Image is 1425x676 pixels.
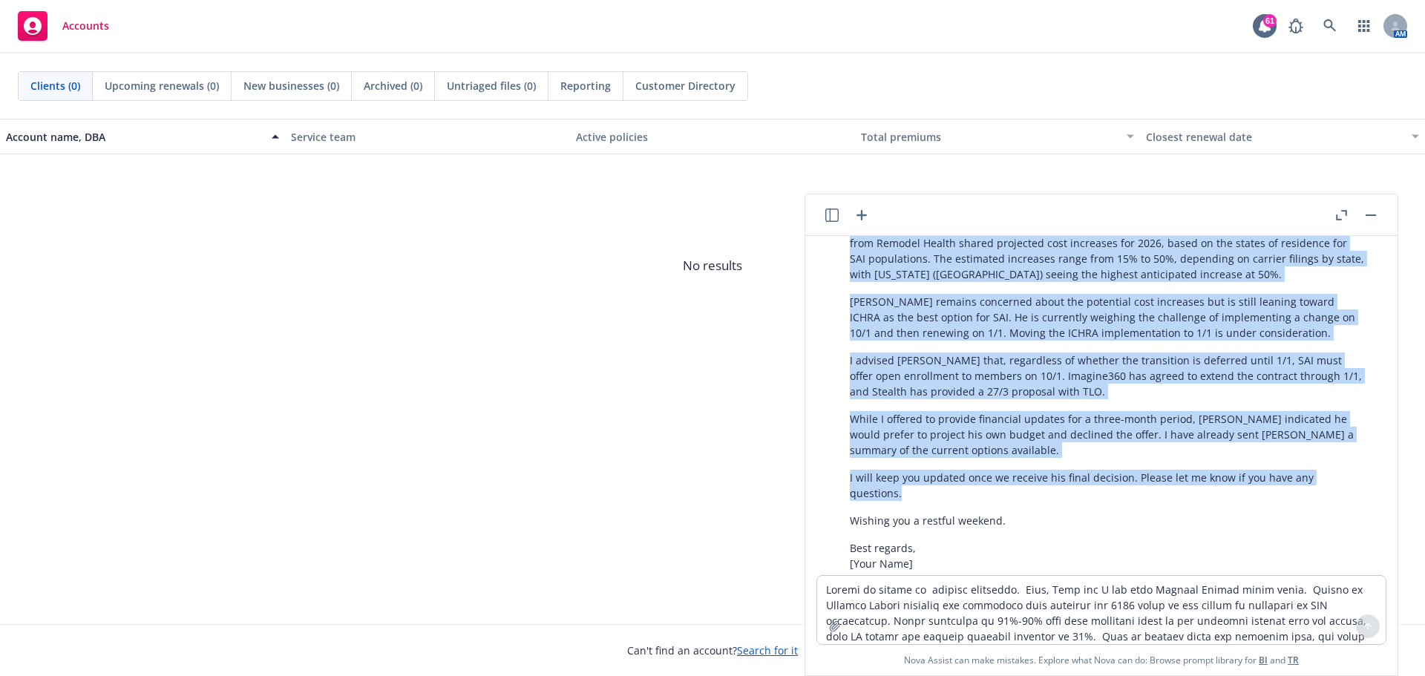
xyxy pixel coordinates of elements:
[560,78,611,93] span: Reporting
[285,119,570,154] button: Service team
[850,540,1365,571] p: Best regards, [Your Name]
[243,78,339,93] span: New businesses (0)
[861,129,1118,145] div: Total premiums
[1146,129,1403,145] div: Closest renewal date
[1263,11,1277,24] div: 61
[850,294,1365,341] p: [PERSON_NAME] remains concerned about the potential cost increases but is still leaning toward IC...
[850,513,1365,528] p: Wishing you a restful weekend.
[850,204,1365,282] p: I wanted to provide an update on the status of our renewal decisions. [PERSON_NAME], [PERSON_NAME...
[1140,119,1425,154] button: Closest renewal date
[364,78,422,93] span: Archived (0)
[1259,654,1268,666] a: BI
[635,78,736,93] span: Customer Directory
[62,20,109,32] span: Accounts
[904,645,1299,675] span: Nova Assist can make mistakes. Explore what Nova can do: Browse prompt library for and
[737,643,798,657] a: Search for it
[570,119,855,154] button: Active policies
[1281,11,1311,41] a: Report a Bug
[855,119,1140,154] button: Total premiums
[12,5,115,47] a: Accounts
[105,78,219,93] span: Upcoming renewals (0)
[291,129,564,145] div: Service team
[6,129,263,145] div: Account name, DBA
[1315,11,1345,41] a: Search
[850,411,1365,458] p: While I offered to provide financial updates for a three-month period, [PERSON_NAME] indicated he...
[447,78,536,93] span: Untriaged files (0)
[850,470,1365,501] p: I will keep you updated once we receive his final decision. Please let me know if you have any qu...
[850,352,1365,399] p: I advised [PERSON_NAME] that, regardless of whether the transition is deferred until 1/1, SAI mus...
[1349,11,1379,41] a: Switch app
[627,643,798,658] span: Can't find an account?
[30,78,80,93] span: Clients (0)
[1288,654,1299,666] a: TR
[576,129,849,145] div: Active policies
